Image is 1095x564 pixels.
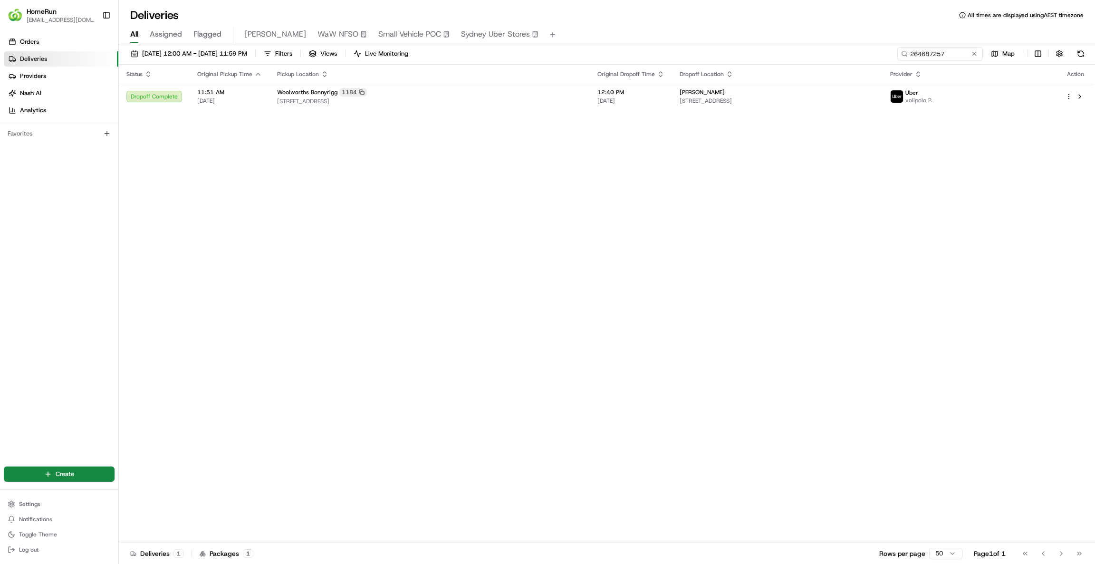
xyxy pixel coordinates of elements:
span: Uber [905,89,918,97]
div: Page 1 of 1 [974,549,1006,558]
span: Log out [19,546,38,554]
button: Notifications [4,513,115,526]
div: 1 [173,549,184,558]
span: Orders [20,38,39,46]
button: Filters [259,47,297,60]
span: [STREET_ADDRESS] [277,97,582,105]
span: Views [320,49,337,58]
h1: Deliveries [130,8,179,23]
span: Nash AI [20,89,41,97]
button: Create [4,467,115,482]
button: Live Monitoring [349,47,413,60]
div: Favorites [4,126,115,141]
span: All [130,29,138,40]
span: 12:40 PM [597,88,664,96]
span: Woolworths Bonnyrigg [277,88,337,96]
span: Filters [275,49,292,58]
span: [DATE] [597,97,664,105]
div: 1 [243,549,253,558]
span: [DATE] [197,97,262,105]
div: Action [1066,70,1085,78]
a: Nash AI [4,86,118,101]
span: volipolo P. [905,97,932,104]
span: Original Dropoff Time [597,70,655,78]
span: Create [56,470,74,478]
span: Sydney Uber Stores [461,29,530,40]
span: Pickup Location [277,70,319,78]
span: Dropoff Location [680,70,724,78]
div: Packages [200,549,253,558]
span: Notifications [19,515,52,523]
button: Settings [4,497,115,511]
span: [DATE] 12:00 AM - [DATE] 11:59 PM [142,49,247,58]
span: [PERSON_NAME] [680,88,725,96]
span: Analytics [20,106,46,115]
button: Toggle Theme [4,528,115,541]
span: Small Vehicle POC [378,29,441,40]
span: All times are displayed using AEST timezone [968,11,1084,19]
a: Providers [4,68,118,84]
p: Rows per page [879,549,925,558]
span: Map [1002,49,1015,58]
button: HomeRun [27,7,57,16]
div: 1184 [339,88,367,97]
button: [DATE] 12:00 AM - [DATE] 11:59 PM [126,47,251,60]
input: Type to search [897,47,983,60]
button: [EMAIL_ADDRESS][DOMAIN_NAME] [27,16,95,24]
span: WaW NFSO [317,29,358,40]
span: Deliveries [20,55,47,63]
a: Analytics [4,103,118,118]
span: Settings [19,500,40,508]
span: Toggle Theme [19,531,57,538]
img: HomeRun [8,8,23,23]
button: HomeRunHomeRun[EMAIL_ADDRESS][DOMAIN_NAME] [4,4,98,27]
span: Assigned [150,29,182,40]
span: [PERSON_NAME] [245,29,306,40]
button: Refresh [1074,47,1087,60]
button: Map [987,47,1019,60]
span: Status [126,70,143,78]
span: Provider [890,70,912,78]
a: Deliveries [4,51,118,67]
a: Orders [4,34,118,49]
span: Original Pickup Time [197,70,252,78]
span: Flagged [193,29,221,40]
span: 11:51 AM [197,88,262,96]
button: Views [305,47,341,60]
button: Log out [4,543,115,556]
img: uber-new-logo.jpeg [891,90,903,103]
span: Live Monitoring [365,49,408,58]
div: Deliveries [130,549,184,558]
span: Providers [20,72,46,80]
span: [STREET_ADDRESS] [680,97,874,105]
